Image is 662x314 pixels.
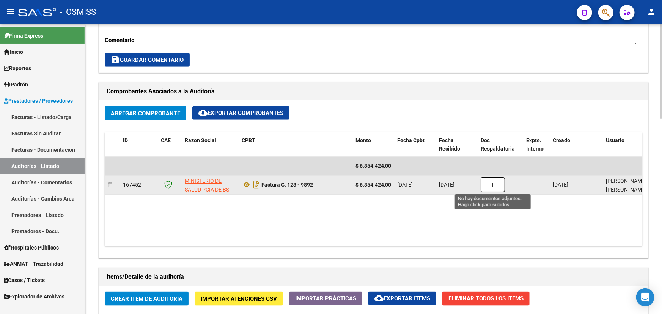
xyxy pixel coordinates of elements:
[4,80,28,89] span: Padrón
[647,7,656,16] mat-icon: person
[105,106,186,120] button: Agregar Comprobante
[182,132,239,157] datatable-header-cell: Razon Social
[523,132,550,157] datatable-header-cell: Expte. Interno
[158,132,182,157] datatable-header-cell: CAE
[4,97,73,105] span: Prestadores / Proveedores
[198,110,283,116] span: Exportar Comprobantes
[606,137,624,143] span: Usuario
[478,132,523,157] datatable-header-cell: Doc Respaldatoria
[192,106,289,120] button: Exportar Comprobantes
[4,292,64,301] span: Explorador de Archivos
[355,163,391,169] span: $ 6.354.424,00
[201,295,277,302] span: Importar Atenciones CSV
[105,292,189,306] button: Crear Item de Auditoria
[123,137,128,143] span: ID
[448,295,524,302] span: Eliminar Todos los Items
[553,137,570,143] span: Creado
[397,182,413,188] span: [DATE]
[195,292,283,306] button: Importar Atenciones CSV
[252,179,261,191] i: Descargar documento
[374,294,384,303] mat-icon: cloud_download
[553,182,568,188] span: [DATE]
[261,182,313,188] strong: Factura C: 123 - 9892
[120,132,158,157] datatable-header-cell: ID
[355,182,391,188] strong: $ 6.354.424,00
[4,276,45,284] span: Casos / Tickets
[289,292,362,305] button: Importar Prácticas
[4,48,23,56] span: Inicio
[111,57,184,63] span: Guardar Comentario
[439,182,454,188] span: [DATE]
[161,137,171,143] span: CAE
[111,295,182,302] span: Crear Item de Auditoria
[481,137,515,152] span: Doc Respaldatoria
[185,178,229,201] span: MINISTERIO DE SALUD PCIA DE BS AS
[123,182,141,188] span: 167452
[368,292,436,305] button: Exportar Items
[439,137,460,152] span: Fecha Recibido
[436,132,478,157] datatable-header-cell: Fecha Recibido
[239,132,352,157] datatable-header-cell: CPBT
[4,243,59,252] span: Hospitales Públicos
[526,137,544,152] span: Expte. Interno
[397,137,425,143] span: Fecha Cpbt
[60,4,96,20] span: - OSMISS
[352,132,394,157] datatable-header-cell: Monto
[355,137,371,143] span: Monto
[6,7,15,16] mat-icon: menu
[111,55,120,64] mat-icon: save
[4,260,63,268] span: ANMAT - Trazabilidad
[4,31,43,40] span: Firma Express
[242,137,255,143] span: CPBT
[105,36,266,44] p: Comentario
[636,288,654,306] div: Open Intercom Messenger
[394,132,436,157] datatable-header-cell: Fecha Cpbt
[550,132,603,157] datatable-header-cell: Creado
[442,292,530,306] button: Eliminar Todos los Items
[111,110,180,117] span: Agregar Comprobante
[4,64,31,72] span: Reportes
[107,85,640,97] h1: Comprobantes Asociados a la Auditoría
[107,271,640,283] h1: Items/Detalle de la auditoría
[374,295,430,302] span: Exportar Items
[198,108,208,117] mat-icon: cloud_download
[105,53,190,67] button: Guardar Comentario
[185,137,216,143] span: Razon Social
[295,295,356,302] span: Importar Prácticas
